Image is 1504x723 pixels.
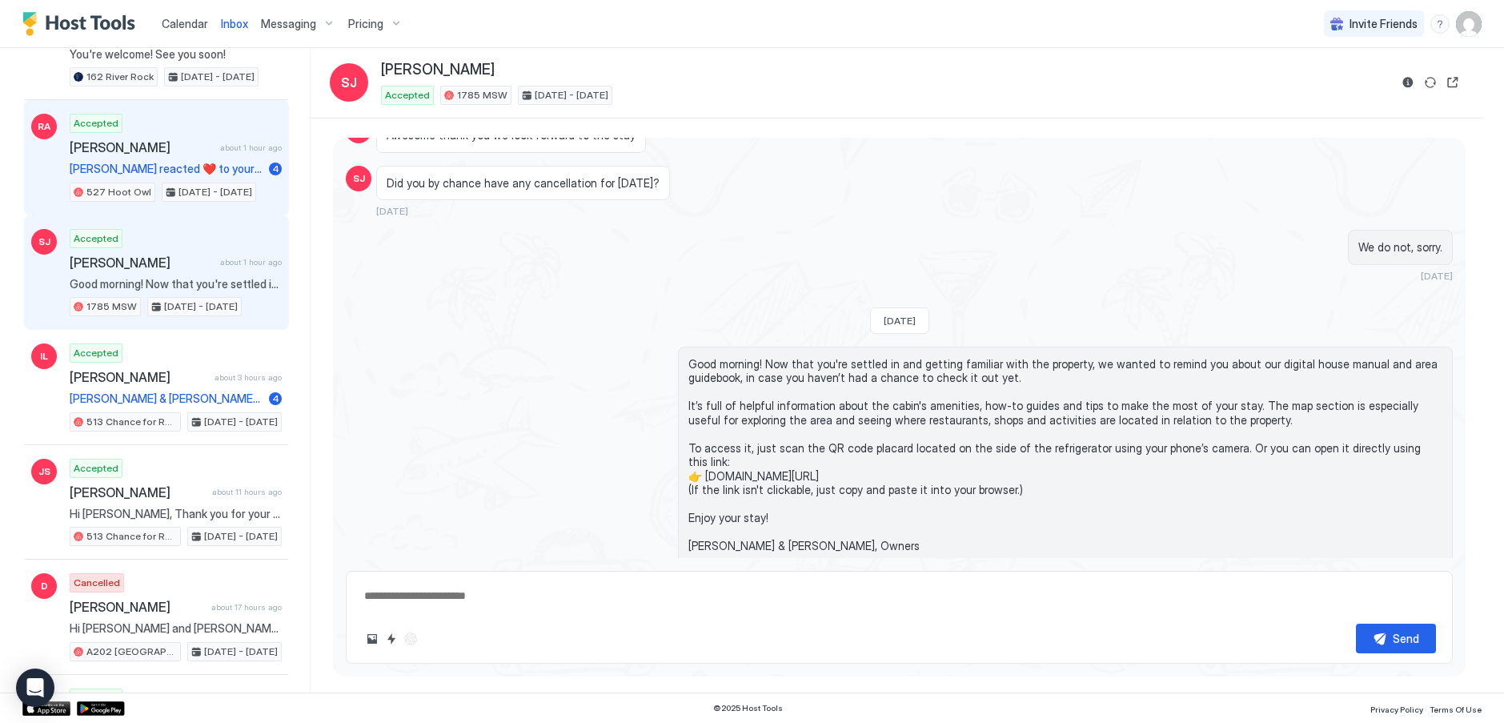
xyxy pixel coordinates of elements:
div: User profile [1456,11,1482,37]
span: about 1 hour ago [220,257,282,267]
span: D [41,579,48,593]
span: [DATE] - [DATE] [204,415,278,429]
a: Calendar [162,15,208,32]
button: Open reservation [1443,73,1462,92]
div: Open Intercom Messenger [16,669,54,707]
span: about 11 hours ago [212,487,282,497]
span: [PERSON_NAME] reacted ❤️ to your message "Good morning! Now that you're settled in and getting fa... [70,162,263,176]
span: Calendar [162,17,208,30]
span: Invite Friends [1350,17,1418,31]
span: SJ [341,73,357,92]
button: Send [1356,624,1436,653]
span: Pricing [348,17,383,31]
span: JS [38,464,50,479]
button: Reservation information [1398,73,1418,92]
span: [DATE] - [DATE] [204,645,278,659]
span: We do not, sorry. [1358,240,1442,255]
span: Accepted [385,88,430,102]
span: [PERSON_NAME] [70,369,208,385]
span: Terms Of Use [1430,705,1482,714]
span: SJ [38,235,50,249]
span: 513 Chance for Romance [86,529,177,544]
span: Inbox [221,17,248,30]
span: You're welcome! See you soon! [70,47,282,62]
span: Accepted [74,231,118,246]
span: 513 Chance for Romance [86,415,177,429]
button: Sync reservation [1421,73,1440,92]
a: Privacy Policy [1370,700,1423,717]
span: [DATE] - [DATE] [204,529,278,544]
span: [PERSON_NAME] & [PERSON_NAME] reacted ❤️ to [PERSON_NAME] message "Hi [PERSON_NAME]! I am really ... [70,392,263,406]
span: about 17 hours ago [211,602,282,613]
span: SJ [353,171,365,186]
a: Terms Of Use [1430,700,1482,717]
button: Quick reply [382,629,401,649]
a: App Store [22,701,70,716]
a: Inbox [221,15,248,32]
span: Hi [PERSON_NAME] and [PERSON_NAME], I have a friend that’s coming into town and we want to spend ... [70,621,282,636]
span: Hi [PERSON_NAME], Thank you for your reservation for [DATE] to [DATE] in A Chance for Romance cab... [70,507,282,521]
span: [DATE] - [DATE] [181,70,255,84]
span: © 2025 Host Tools [713,703,783,713]
button: Upload image [363,629,382,649]
span: Good morning! Now that you're settled in and getting familiar with the property, we wanted to rem... [70,277,282,291]
span: Accepted [74,691,118,705]
span: [DATE] [884,315,916,327]
span: [DATE] - [DATE] [178,185,252,199]
span: 162 River Rock [86,70,154,84]
span: [PERSON_NAME] [70,484,206,500]
div: Send [1393,630,1419,647]
span: about 1 hour ago [220,143,282,153]
span: Privacy Policy [1370,705,1423,714]
span: [PERSON_NAME] [381,61,495,79]
span: [DATE] [376,205,408,217]
div: menu [1430,14,1450,34]
span: [DATE] [1421,270,1453,282]
span: 1785 MSW [457,88,507,102]
span: about 3 hours ago [215,372,282,383]
span: Accepted [74,461,118,476]
span: IL [40,349,48,364]
span: [PERSON_NAME] [70,255,214,271]
span: [PERSON_NAME] [70,599,205,615]
span: [DATE] - [DATE] [535,88,608,102]
span: Cancelled [74,576,120,590]
span: RA [38,119,50,134]
span: Messaging [261,17,316,31]
span: Accepted [74,346,118,360]
span: 4 [272,392,279,404]
span: 527 Hoot Owl [86,185,151,199]
span: Did you by chance have any cancellation for [DATE]? [387,176,660,191]
span: [DATE] - [DATE] [164,299,238,314]
span: 1785 MSW [86,299,137,314]
span: 4 [272,163,279,175]
span: Good morning! Now that you're settled in and getting familiar with the property, we wanted to rem... [688,357,1442,553]
span: A202 [GEOGRAPHIC_DATA] [86,645,177,659]
span: Accepted [74,116,118,131]
a: Google Play Store [77,701,125,716]
a: Host Tools Logo [22,12,142,36]
span: [PERSON_NAME] [70,139,214,155]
